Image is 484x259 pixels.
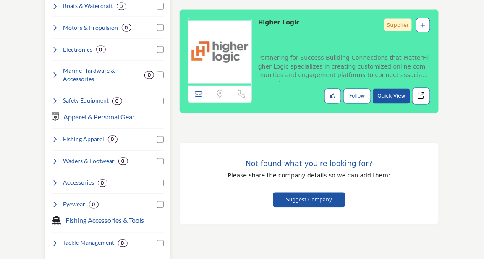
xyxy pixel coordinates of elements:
[421,22,426,29] a: Add To List
[125,25,128,31] b: 0
[111,137,114,143] b: 0
[89,201,99,209] div: 0 Results For Eyewear
[122,159,125,164] b: 0
[112,98,122,105] div: 0 Results For Safety Equipment
[121,240,124,246] b: 0
[157,201,164,208] input: Select Eyewear checkbox
[196,160,422,169] h3: Not found what you're looking for?
[92,202,95,208] b: 0
[99,47,102,53] b: 0
[157,98,164,105] input: Select Safety Equipment checkbox
[373,89,410,104] button: Quick View
[384,19,412,32] span: Supplier
[157,180,164,187] input: Select Accessories checkbox
[122,24,131,32] div: 0 Results For Motors & Propulsion
[63,179,94,187] h4: Accessories: Hats, gloves, buffs, and sun protection gear.
[258,53,430,82] p: Partnering for Success Building Connections that MatterHigher Logic specializes in creating custo...
[148,72,151,78] b: 0
[63,67,141,83] h4: Marine Hardware & Accessories: Anchors, covers, docking, and hardware.
[63,2,113,10] h4: Boats & Watercraft: Fishing boats, kayaks, canoes, and inflatables.
[286,197,332,203] span: Suggest Company
[117,3,126,10] div: 0 Results For Boats & Watercraft
[118,240,128,247] div: 0 Results For Tackle Management
[63,45,93,54] h4: Electronics: GPS, sonar, fish finders, and marine radios.
[118,158,128,165] div: 0 Results For Waders & Footwear
[258,48,430,82] a: Partnering for Success Building Connections that MatterHigher Logic specializes in creating custo...
[157,3,164,10] input: Select Boats & Watercraft checkbox
[101,180,104,186] b: 0
[63,135,105,144] h4: Fishing Apparel: Performance shirts, pants, jackets, and rain gear.
[157,46,164,53] input: Select Electronics checkbox
[324,89,341,104] button: Like listing
[63,112,135,122] button: Apparel & Personal Gear
[63,24,118,32] h4: Motors & Propulsion: Outboard and trolling motors for watercraft.
[343,89,371,104] button: Follow
[228,172,390,179] span: Please share the company details so we can add them:
[144,71,154,79] div: 0 Results For Marine Hardware & Accessories
[412,88,430,105] a: Redirect to listing
[108,136,118,143] div: 0 Results For Fishing Apparel
[63,157,115,166] h4: Waders & Footwear: Waders, boots, and water-ready shoes.
[157,136,164,143] input: Select Fishing Apparel checkbox
[116,98,119,104] b: 0
[157,72,164,79] input: Select Marine Hardware & Accessories checkbox
[96,46,106,53] div: 0 Results For Electronics
[63,201,86,209] h4: Eyewear: Polarized sunglasses and optical accessories.
[258,18,300,46] p: Higher Logic
[98,180,107,187] div: 0 Results For Accessories
[157,24,164,31] input: Select Motors & Propulsion checkbox
[188,18,251,86] img: Higher Logic
[63,97,109,105] h4: Safety Equipment: Life jackets, first aid, and emergency supplies.
[258,19,300,26] a: Higher Logic
[120,3,123,9] b: 0
[63,239,115,247] h4: Tackle Management: Tackle boxes, bags, and storage solutions.
[157,240,164,247] input: Select Tackle Management checkbox
[273,193,345,208] button: Suggest Company
[65,216,144,226] button: Fishing Accessories & Tools
[157,158,164,165] input: Select Waders & Footwear checkbox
